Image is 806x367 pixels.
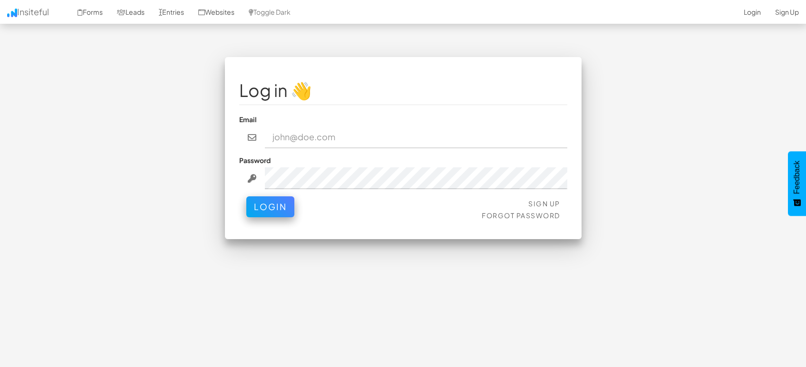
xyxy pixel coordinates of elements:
a: Forgot Password [482,211,560,220]
label: Password [239,155,271,165]
h1: Log in 👋 [239,81,567,100]
span: Feedback [793,161,801,194]
input: john@doe.com [265,126,567,148]
a: Sign Up [528,199,560,208]
label: Email [239,115,257,124]
img: icon.png [7,9,17,17]
button: Login [246,196,294,217]
button: Feedback - Show survey [788,151,806,216]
